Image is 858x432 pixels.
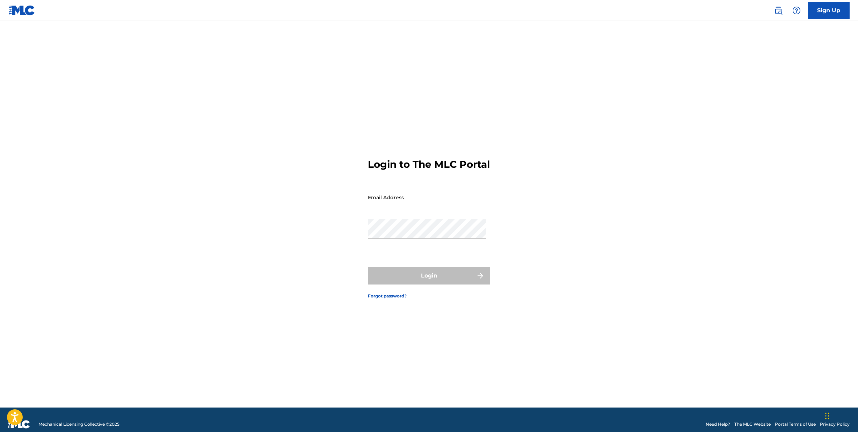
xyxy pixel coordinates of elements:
[8,420,30,429] img: logo
[825,405,829,426] div: Drag
[790,3,804,17] div: Help
[706,421,730,427] a: Need Help?
[774,6,783,15] img: search
[823,398,858,432] iframe: Chat Widget
[8,5,35,15] img: MLC Logo
[771,3,785,17] a: Public Search
[775,421,816,427] a: Portal Terms of Use
[820,421,850,427] a: Privacy Policy
[38,421,119,427] span: Mechanical Licensing Collective © 2025
[368,293,407,299] a: Forgot password?
[734,421,771,427] a: The MLC Website
[368,158,490,171] h3: Login to The MLC Portal
[792,6,801,15] img: help
[808,2,850,19] a: Sign Up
